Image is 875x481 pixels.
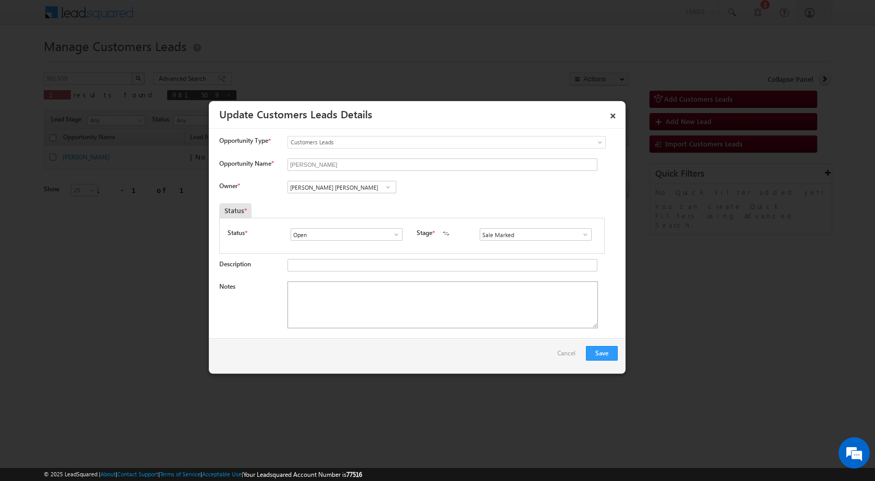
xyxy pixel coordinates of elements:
[381,182,394,192] a: Show All Items
[219,203,252,218] div: Status
[219,282,235,290] label: Notes
[604,105,622,123] a: ×
[287,181,396,193] input: Type to Search
[219,159,273,167] label: Opportunity Name
[576,229,589,240] a: Show All Items
[219,136,268,145] span: Opportunity Type
[219,182,240,190] label: Owner
[228,228,245,238] label: Status
[202,471,242,477] a: Acceptable Use
[44,470,362,479] span: © 2025 LeadSquared | | | | |
[288,138,563,147] span: Customers Leads
[346,471,362,478] span: 77516
[387,229,400,240] a: Show All Items
[243,471,362,478] span: Your Leadsquared Account Number is
[219,260,251,268] label: Description
[101,471,116,477] a: About
[287,136,606,149] a: Customers Leads
[417,228,432,238] label: Stage
[291,228,403,241] input: Type to Search
[219,106,372,121] a: Update Customers Leads Details
[586,346,618,361] button: Save
[160,471,201,477] a: Terms of Service
[480,228,592,241] input: Type to Search
[557,346,581,366] a: Cancel
[117,471,158,477] a: Contact Support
